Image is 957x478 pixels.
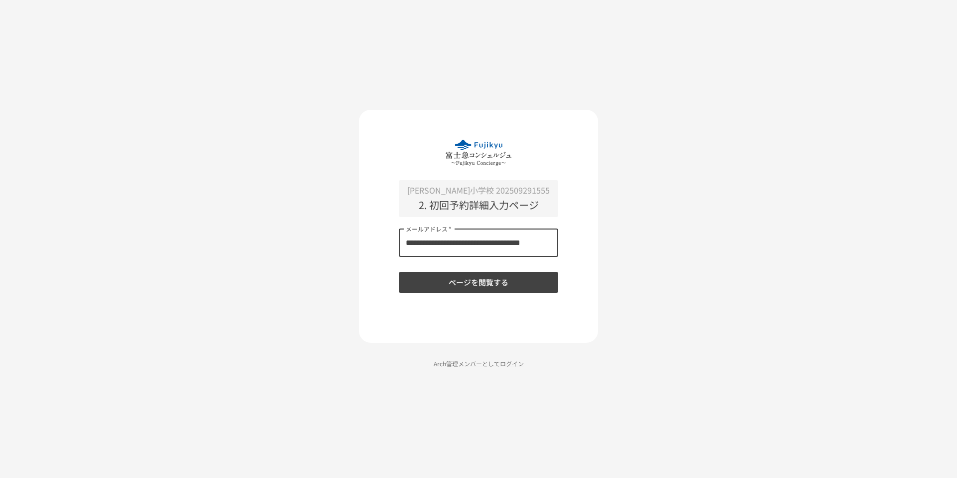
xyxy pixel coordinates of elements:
[446,140,511,166] img: eQeGXtYPV2fEKIA3pizDiVdzO5gJTl2ahLbsPaD2E4R
[359,359,598,368] p: Arch管理メンバーとしてログイン
[399,184,558,197] p: [PERSON_NAME]小学校 202509291555
[399,197,558,213] p: 2. 初回予約詳細入力ページ
[399,272,558,293] button: ページを閲覧する
[406,225,452,233] label: メールアドレス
